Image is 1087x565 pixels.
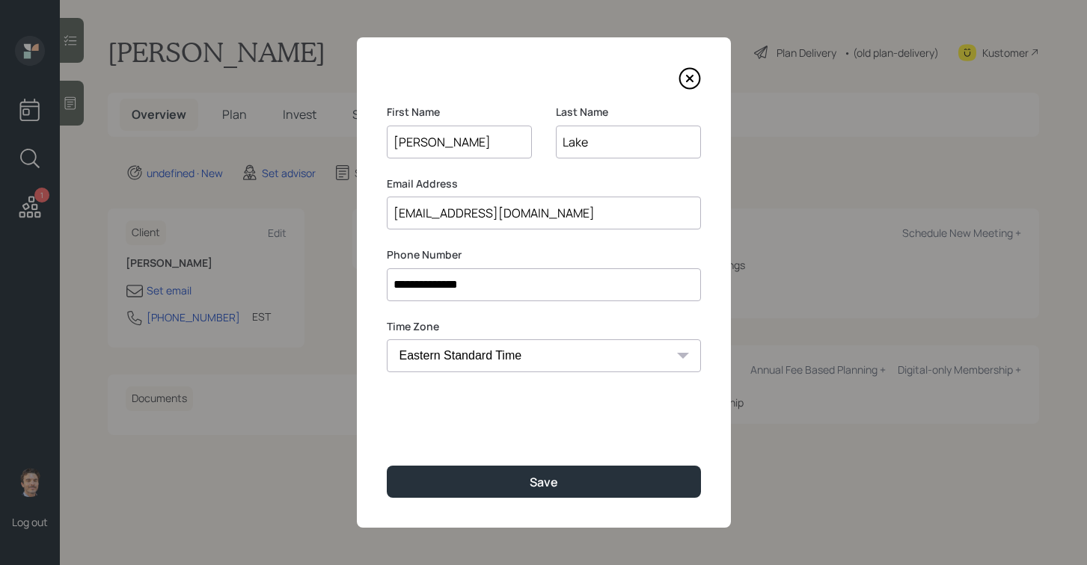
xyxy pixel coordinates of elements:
[387,176,701,191] label: Email Address
[387,319,701,334] label: Time Zone
[556,105,701,120] label: Last Name
[530,474,558,490] div: Save
[387,105,532,120] label: First Name
[387,247,701,262] label: Phone Number
[387,466,701,498] button: Save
